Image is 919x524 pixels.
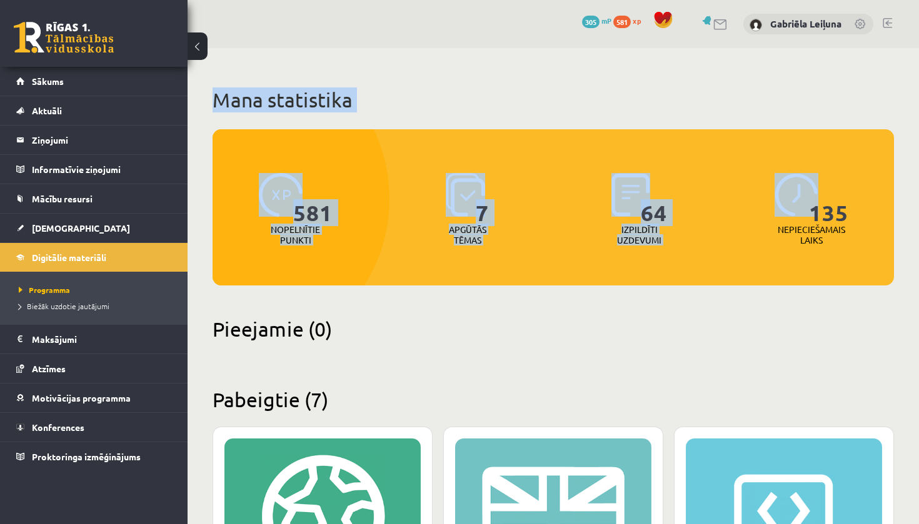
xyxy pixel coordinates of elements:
span: Aktuāli [32,105,62,116]
a: Maksājumi [16,325,172,353]
span: Mācību resursi [32,193,93,204]
span: Proktoringa izmēģinājums [32,451,141,462]
img: Gabriēla Leiļuna [750,19,762,31]
span: mP [601,16,611,26]
p: Apgūtās tēmas [443,224,492,245]
span: 581 [293,173,333,224]
h2: Pieejamie (0) [213,317,894,341]
span: Motivācijas programma [32,392,131,403]
a: Programma [19,284,175,295]
a: Gabriēla Leiļuna [770,17,841,30]
a: Digitālie materiāli [16,243,172,272]
a: Proktoringa izmēģinājums [16,442,172,471]
img: icon-clock-7be60019b62300814b6bd22b8e044499b485619524d84068768e800edab66f18.svg [775,173,818,217]
span: Digitālie materiāli [32,252,106,263]
a: [DEMOGRAPHIC_DATA] [16,214,172,242]
span: 64 [641,173,667,224]
p: Izpildīti uzdevumi [615,224,664,245]
a: Motivācijas programma [16,383,172,412]
p: Nepieciešamais laiks [778,224,845,245]
legend: Ziņojumi [32,126,172,154]
span: 7 [476,173,489,224]
span: Biežāk uzdotie jautājumi [19,301,109,311]
span: 135 [809,173,848,224]
a: Rīgas 1. Tālmācības vidusskola [14,22,114,53]
legend: Maksājumi [32,325,172,353]
a: 305 mP [582,16,611,26]
h2: Pabeigtie (7) [213,387,894,412]
span: [DEMOGRAPHIC_DATA] [32,222,130,234]
a: Biežāk uzdotie jautājumi [19,300,175,312]
legend: Informatīvie ziņojumi [32,155,172,184]
a: 581 xp [613,16,647,26]
a: Mācību resursi [16,184,172,213]
span: 305 [582,16,600,28]
img: icon-xp-0682a9bc20223a9ccc6f5883a126b849a74cddfe5390d2b41b4391c66f2066e7.svg [259,173,303,217]
a: Ziņojumi [16,126,172,154]
a: Aktuāli [16,96,172,125]
span: Atzīmes [32,363,66,374]
a: Atzīmes [16,354,172,383]
span: Konferences [32,422,84,433]
img: icon-completed-tasks-ad58ae20a441b2904462921112bc710f1caf180af7a3daa7317a5a94f2d26646.svg [611,173,650,217]
img: icon-learned-topics-4a711ccc23c960034f471b6e78daf4a3bad4a20eaf4de84257b87e66633f6470.svg [446,173,485,217]
h1: Mana statistika [213,87,894,112]
p: Nopelnītie punkti [271,224,320,245]
a: Sākums [16,67,172,96]
span: Sākums [32,76,64,87]
a: Konferences [16,413,172,442]
span: 581 [613,16,631,28]
span: xp [633,16,641,26]
a: Informatīvie ziņojumi [16,155,172,184]
span: Programma [19,285,70,295]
